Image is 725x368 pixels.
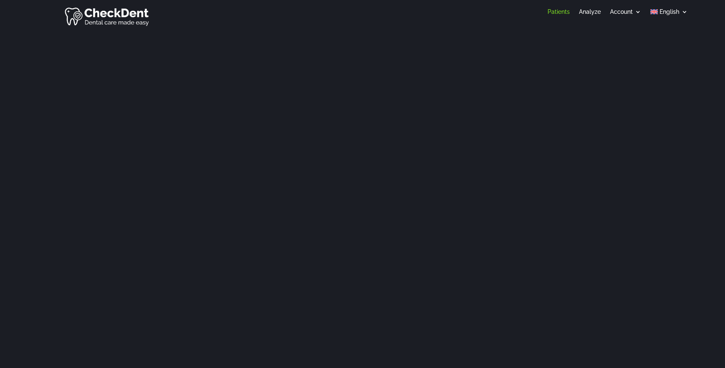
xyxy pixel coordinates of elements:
img: Checkdent Logo [65,5,151,27]
a: Patients [548,9,570,18]
span: English [660,9,679,15]
a: Account [610,9,641,18]
a: English [650,9,688,18]
a: Analyze [579,9,601,18]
